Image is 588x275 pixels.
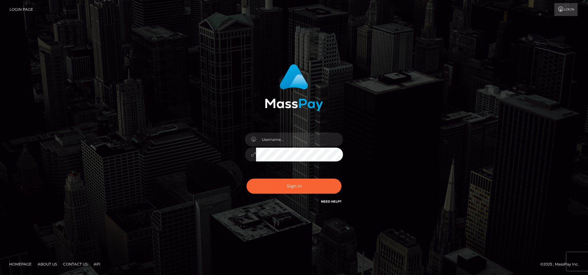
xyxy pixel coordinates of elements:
[247,179,341,194] button: Sign in
[554,3,578,16] a: Login
[9,3,33,16] a: Login Page
[256,133,343,146] input: Username...
[7,259,34,269] a: Homepage
[61,259,90,269] a: Contact Us
[91,259,103,269] a: API
[35,259,59,269] a: About Us
[321,199,341,203] a: Need Help?
[540,261,583,268] div: © 2025 , MassPay Inc.
[265,64,323,111] img: MassPay Login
